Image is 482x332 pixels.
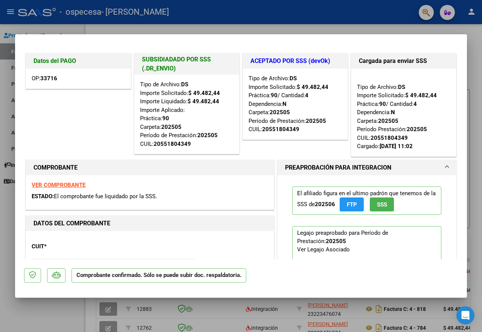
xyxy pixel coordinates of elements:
div: PREAPROBACIÓN PARA INTEGRACION [278,175,456,324]
strong: 202505 [270,109,290,116]
strong: 202505 [161,124,182,130]
div: Open Intercom Messenger [456,306,474,324]
p: Legajo preaprobado para Período de Prestación: [292,226,441,307]
strong: COMPROBANTE [34,164,78,171]
strong: $ 49.482,44 [297,84,328,90]
div: Tipo de Archivo: Importe Solicitado: Práctica: / Cantidad: Dependencia: Carpeta: Período Prestaci... [357,74,450,151]
span: FTP [347,201,357,208]
p: Comprobante confirmado. Sólo se puede subir doc. respaldatoria. [72,268,246,283]
p: El afiliado figura en el ultimo padrón que tenemos de la SSS de [292,187,441,215]
button: SSS [370,197,394,211]
strong: N [391,109,395,116]
strong: 33716 [40,75,57,82]
div: Tipo de Archivo: Importe Solicitado: Importe Liquidado: Importe Aplicado: Práctica: Carpeta: Perí... [140,80,233,148]
span: El comprobante fue liquidado por la SSS. [54,193,157,200]
strong: [DATE] 11:02 [380,143,413,150]
strong: DS [181,81,188,88]
h1: Datos del PAGO [34,57,123,66]
button: FTP [340,197,364,211]
strong: 202505 [378,118,398,124]
span: SSS [377,201,387,208]
strong: 202505 [326,238,346,245]
strong: 90 [379,101,386,107]
strong: DS [290,75,297,82]
strong: 4 [413,101,417,107]
div: 20551804349 [154,140,191,148]
strong: N [282,101,287,107]
div: Ver Legajo Asociado [297,245,350,254]
strong: 90 [271,92,278,99]
strong: 202505 [197,132,218,139]
strong: DS [398,84,405,90]
strong: $ 49.482,44 [188,90,220,96]
strong: $ 49.482,44 [405,92,437,99]
div: 20551804349 [262,125,299,134]
h1: SUBSIDIADADO POR SSS (.DR_ENVIO) [142,55,232,73]
div: 20551804349 [371,134,408,142]
strong: 4 [305,92,308,99]
h1: Cargada para enviar SSS [359,57,448,66]
strong: 202506 [315,201,335,208]
strong: DATOS DEL COMPROBANTE [34,220,110,227]
div: Tipo de Archivo: Importe Solicitado: Práctica: / Cantidad: Dependencia: Carpeta: Período de Prest... [249,74,342,134]
h1: ACEPTADO POR SSS (devOk) [250,57,340,66]
h1: PREAPROBACIÓN PARA INTEGRACION [285,163,391,172]
mat-expansion-panel-header: PREAPROBACIÓN PARA INTEGRACION [278,160,456,175]
span: ESTADO: [32,193,54,200]
span: OP: [32,75,57,82]
strong: 202505 [306,118,326,124]
strong: $ 49.482,44 [188,98,219,105]
strong: 90 [162,115,169,122]
strong: 202505 [407,126,427,133]
p: CUIT [32,242,102,251]
a: VER COMPROBANTE [32,182,85,188]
